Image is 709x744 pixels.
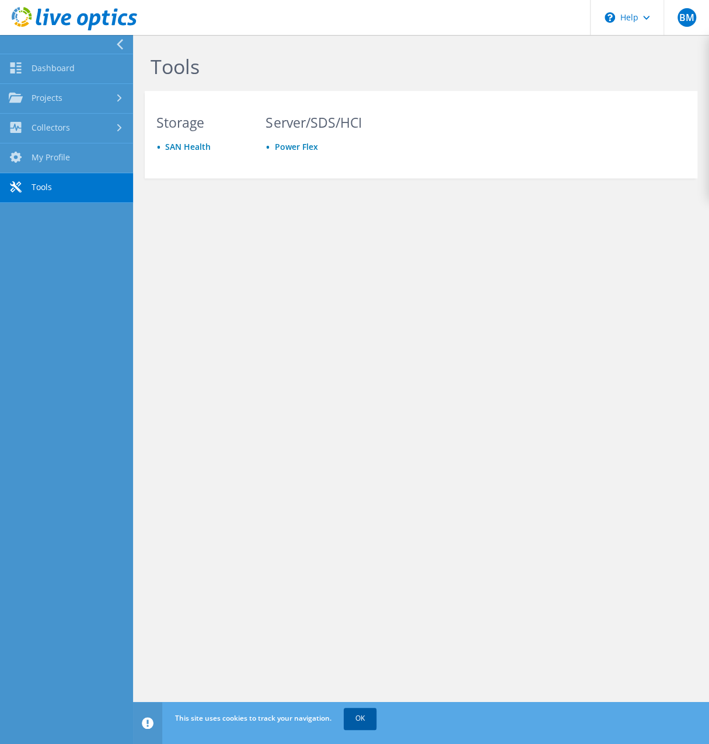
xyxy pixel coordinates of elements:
span: BM [677,8,696,27]
svg: \n [605,12,615,23]
a: Power Flex [274,141,317,152]
h3: Server/SDS/HCI [266,116,361,129]
a: OK [344,708,376,729]
a: SAN Health [165,141,211,152]
h3: Storage [156,116,243,129]
h1: Tools [151,54,686,79]
span: This site uses cookies to track your navigation. [175,713,331,723]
